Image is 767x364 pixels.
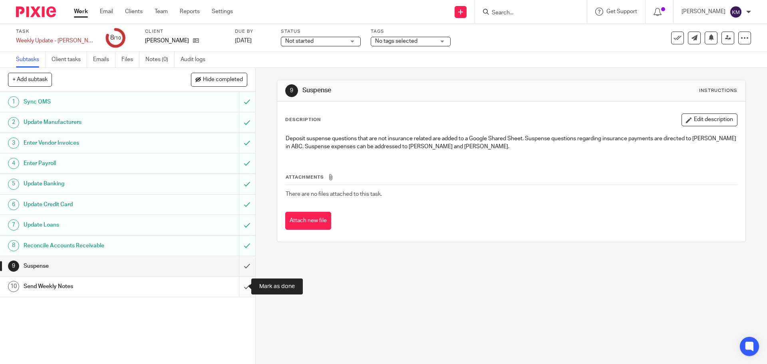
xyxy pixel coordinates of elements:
[286,191,382,197] span: There are no files attached to this task.
[24,280,162,292] h1: Send Weekly Notes
[729,6,742,18] img: svg%3E
[125,8,143,16] a: Clients
[145,28,225,35] label: Client
[121,52,139,68] a: Files
[16,37,96,45] div: Weekly Update - [PERSON_NAME] 2
[24,137,162,149] h1: Enter Vendor Invoices
[180,8,200,16] a: Reports
[100,8,113,16] a: Email
[235,28,271,35] label: Due by
[8,158,19,169] div: 4
[155,8,168,16] a: Team
[491,10,563,17] input: Search
[8,219,19,231] div: 7
[375,38,417,44] span: No tags selected
[203,77,243,83] span: Hide completed
[191,73,247,86] button: Hide completed
[682,8,725,16] p: [PERSON_NAME]
[24,157,162,169] h1: Enter Payroll
[24,96,162,108] h1: Sync OMS
[145,52,175,68] a: Notes (0)
[16,52,46,68] a: Subtasks
[285,84,298,97] div: 9
[24,219,162,231] h1: Update Loans
[8,73,52,86] button: + Add subtask
[16,37,96,45] div: Weekly Update - Fligor 2
[16,6,56,17] img: Pixie
[8,199,19,210] div: 6
[8,96,19,107] div: 1
[181,52,211,68] a: Audit logs
[371,28,451,35] label: Tags
[74,8,88,16] a: Work
[52,52,87,68] a: Client tasks
[16,28,96,35] label: Task
[8,261,19,272] div: 9
[286,175,324,179] span: Attachments
[110,33,121,42] div: 8
[24,116,162,128] h1: Update Manufacturers
[285,117,321,123] p: Description
[285,212,331,230] button: Attach new file
[24,260,162,272] h1: Suspense
[93,52,115,68] a: Emails
[24,178,162,190] h1: Update Banking
[212,8,233,16] a: Settings
[8,281,19,292] div: 10
[302,86,529,95] h1: Suspense
[699,88,737,94] div: Instructions
[8,240,19,251] div: 8
[606,9,637,14] span: Get Support
[8,137,19,149] div: 3
[114,36,121,40] small: /10
[24,199,162,211] h1: Update Credit Card
[235,38,252,44] span: [DATE]
[286,135,737,151] p: Deposit suspense questions that are not insurance related are added to a Google Shared Sheet. Sus...
[8,179,19,190] div: 5
[285,38,314,44] span: Not started
[682,113,737,126] button: Edit description
[24,240,162,252] h1: Reconcile Accounts Receivable
[281,28,361,35] label: Status
[8,117,19,128] div: 2
[145,37,189,45] p: [PERSON_NAME]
